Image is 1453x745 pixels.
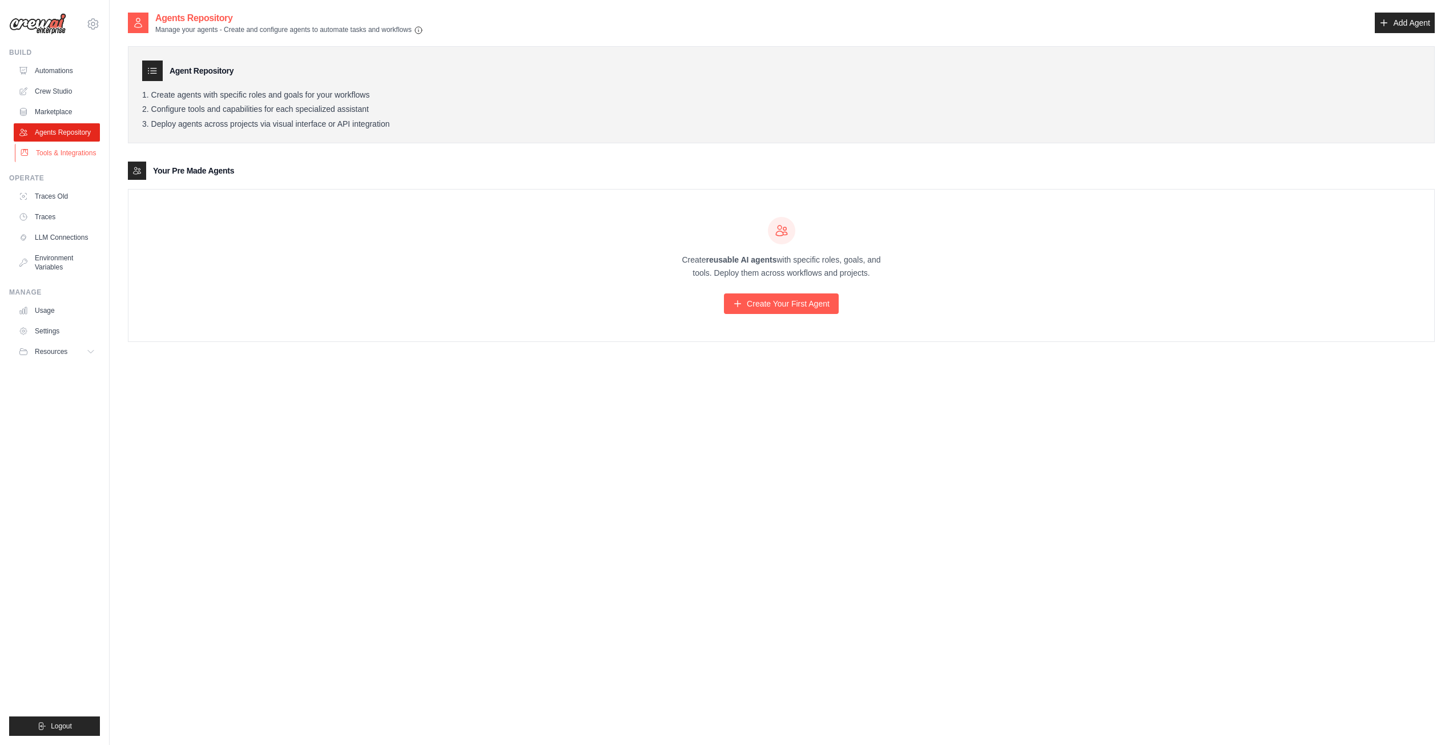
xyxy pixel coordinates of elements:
a: Environment Variables [14,249,100,276]
div: Build [9,48,100,57]
span: Logout [51,722,72,731]
h2: Agents Repository [155,11,423,25]
strong: reusable AI agents [706,255,776,264]
a: Traces [14,208,100,226]
a: Crew Studio [14,82,100,100]
a: Create Your First Agent [724,293,839,314]
h3: Your Pre Made Agents [153,165,234,176]
p: Manage your agents - Create and configure agents to automate tasks and workflows [155,25,423,35]
button: Logout [9,716,100,736]
h3: Agent Repository [170,65,234,76]
a: Agents Repository [14,123,100,142]
div: Manage [9,288,100,297]
button: Resources [14,343,100,361]
li: Deploy agents across projects via visual interface or API integration [142,119,1420,130]
a: Add Agent [1375,13,1435,33]
a: Settings [14,322,100,340]
a: Marketplace [14,103,100,121]
li: Configure tools and capabilities for each specialized assistant [142,104,1420,115]
span: Resources [35,347,67,356]
div: Operate [9,174,100,183]
li: Create agents with specific roles and goals for your workflows [142,90,1420,100]
a: Usage [14,301,100,320]
a: Automations [14,62,100,80]
a: Traces Old [14,187,100,206]
a: LLM Connections [14,228,100,247]
img: Logo [9,13,66,35]
p: Create with specific roles, goals, and tools. Deploy them across workflows and projects. [672,253,891,280]
a: Tools & Integrations [15,144,101,162]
